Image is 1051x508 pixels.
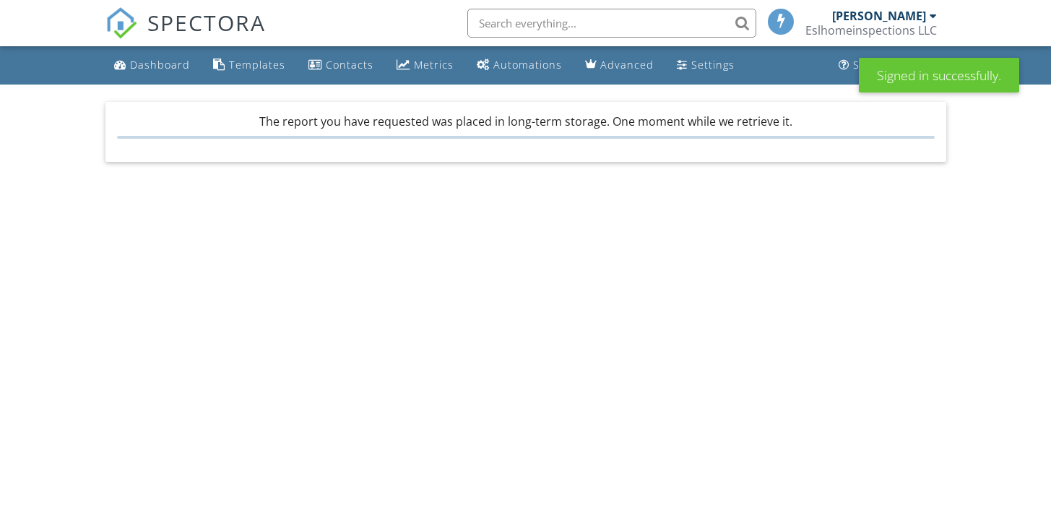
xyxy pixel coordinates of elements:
div: Signed in successfully. [859,58,1019,92]
a: Support Center [833,52,943,79]
img: The Best Home Inspection Software - Spectora [105,7,137,39]
div: Dashboard [130,58,190,72]
a: Advanced [579,52,659,79]
input: Search everything... [467,9,756,38]
div: Contacts [326,58,373,72]
div: Templates [229,58,285,72]
a: Automations (Basic) [471,52,568,79]
div: Advanced [600,58,654,72]
a: Settings [671,52,740,79]
div: Automations [493,58,562,72]
div: Eslhomeinspections LLC [805,23,937,38]
a: Dashboard [108,52,196,79]
a: Contacts [303,52,379,79]
a: Metrics [391,52,459,79]
div: The report you have requested was placed in long-term storage. One moment while we retrieve it. [117,113,935,138]
a: SPECTORA [105,20,266,50]
span: SPECTORA [147,7,266,38]
div: [PERSON_NAME] [832,9,926,23]
a: Templates [207,52,291,79]
div: Settings [691,58,735,72]
div: Support Center [853,58,938,72]
div: Metrics [414,58,454,72]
